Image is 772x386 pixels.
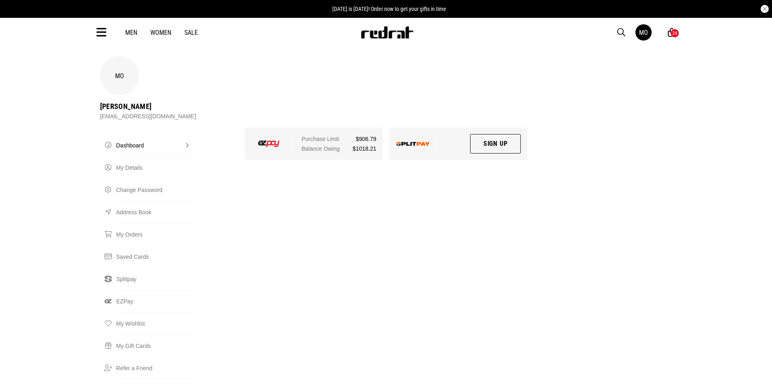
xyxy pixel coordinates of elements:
a: Saved Cards [116,245,192,268]
div: MO [100,56,139,95]
a: Sign Up [470,134,521,154]
a: Women [150,29,171,36]
a: Change Password [116,179,192,201]
a: 24 [668,28,676,37]
a: Refer a Friend [116,357,192,379]
a: My Gift Cards [116,335,192,357]
a: Splitpay [116,268,192,290]
img: Redrat logo [360,26,414,38]
span: $1018.21 [353,144,376,154]
div: 24 [672,30,677,36]
img: splitpay [396,142,430,146]
span: $906.79 [356,134,376,144]
a: Dashboard [116,134,192,156]
a: Sale [184,29,198,36]
div: [EMAIL_ADDRESS][DOMAIN_NAME] [100,111,196,121]
a: My Details [116,156,192,179]
span: [DATE] is [DATE]! Order now to get your gifts in time [332,6,446,12]
a: EZPay [116,290,192,312]
a: Address Book [116,201,192,223]
a: My Wishlist [116,312,192,335]
div: [PERSON_NAME] [100,102,196,111]
img: ezpay [258,141,280,147]
div: Purchase Limit [302,134,376,144]
div: MO [639,29,648,36]
a: My Orders [116,223,192,245]
a: Men [125,29,137,36]
div: Balance Owing [302,144,376,154]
